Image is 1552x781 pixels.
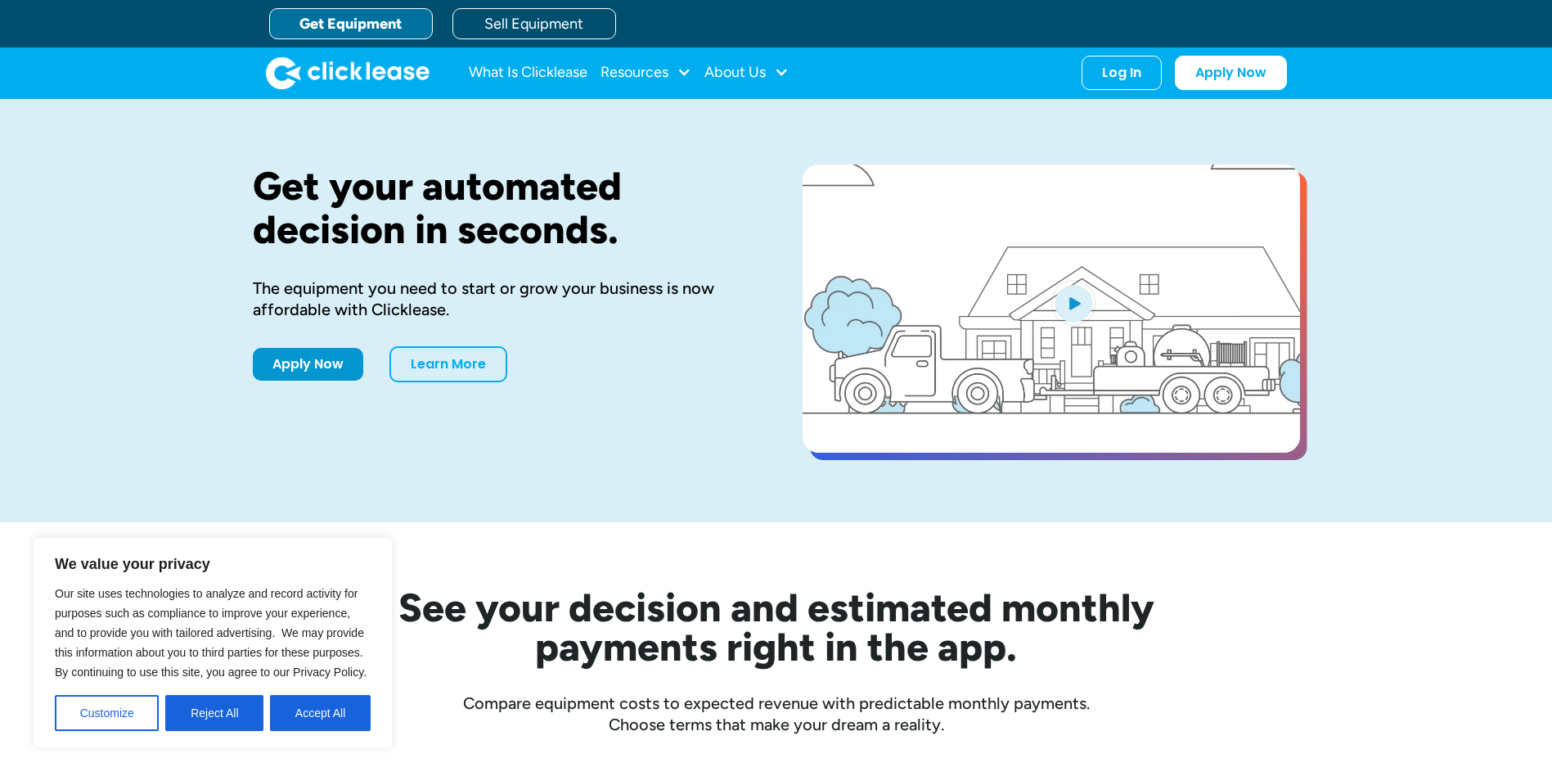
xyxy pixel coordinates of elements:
h2: See your decision and estimated monthly payments right in the app. [318,588,1235,666]
div: About Us [704,56,789,89]
p: We value your privacy [55,554,371,574]
button: Customize [55,695,159,731]
div: We value your privacy [33,537,393,748]
span: Our site uses technologies to analyze and record activity for purposes such as compliance to impr... [55,587,367,679]
img: Clicklease logo [266,56,430,89]
a: Sell Equipment [452,8,616,39]
div: Resources [601,56,691,89]
a: Learn More [389,346,507,382]
a: What Is Clicklease [469,56,587,89]
a: home [266,56,430,89]
button: Reject All [165,695,263,731]
a: Get Equipment [269,8,433,39]
div: Log In [1102,65,1141,81]
button: Accept All [270,695,371,731]
h1: Get your automated decision in seconds. [253,165,750,251]
a: Apply Now [253,348,363,381]
a: open lightbox [803,165,1300,453]
a: Apply Now [1175,56,1287,90]
div: The equipment you need to start or grow your business is now affordable with Clicklease. [253,278,750,320]
div: Compare equipment costs to expected revenue with predictable monthly payments. Choose terms that ... [253,693,1300,735]
img: Blue play button logo on a light blue circular background [1051,280,1095,326]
